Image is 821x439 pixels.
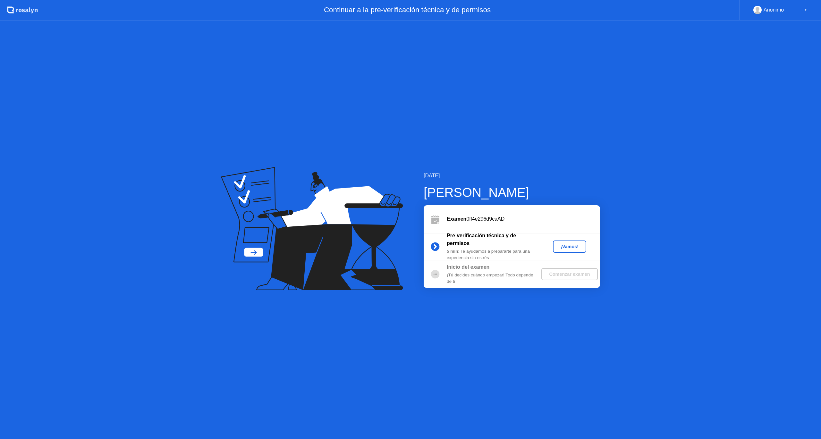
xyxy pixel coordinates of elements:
[555,244,584,249] div: ¡Vamos!
[544,272,595,277] div: Comenzar examen
[447,248,539,261] div: : Te ayudamos a prepararte para una experiencia sin estrés
[541,268,597,280] button: Comenzar examen
[447,249,458,254] b: 5 min
[447,264,489,270] b: Inicio del examen
[447,233,516,246] b: Pre-verificación técnica y de permisos
[804,6,807,14] div: ▼
[447,216,466,222] b: Examen
[447,272,539,285] div: ¡Tú decides cuándo empezar! Todo depende de ti
[764,6,784,14] div: Anónimo
[424,172,600,180] div: [DATE]
[553,241,586,253] button: ¡Vamos!
[424,183,600,202] div: [PERSON_NAME]
[447,215,600,223] div: 0ff4e296d9caAD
